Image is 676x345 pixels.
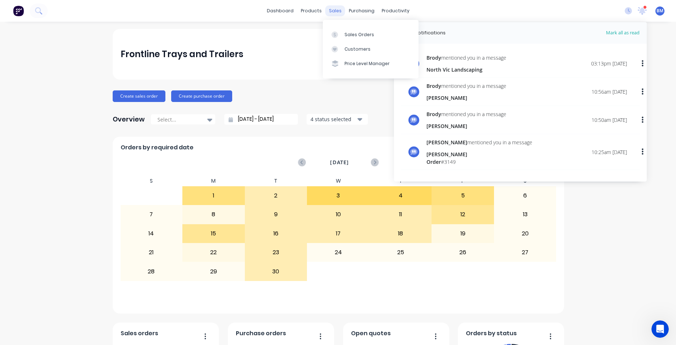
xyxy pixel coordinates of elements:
[323,42,419,56] a: Customers
[113,112,145,127] div: Overview
[591,148,627,156] div: 10:25am [DATE]
[351,329,391,338] span: Open quotes
[311,115,356,123] div: 4 status selected
[121,205,182,223] div: 7
[330,158,349,166] span: [DATE]
[426,158,441,165] span: Order
[426,110,506,118] div: mentioned you in a message
[426,139,467,146] span: [PERSON_NAME]
[432,205,494,223] div: 12
[426,66,506,73] div: North Vic Landscaping
[121,225,182,243] div: 14
[426,54,506,61] div: mentioned you in a message
[466,329,517,338] span: Orders by status
[494,225,556,243] div: 20
[401,29,446,37] div: 1 new notifications
[307,114,368,125] button: 4 status selected
[121,143,194,152] span: Orders by required date
[370,243,432,261] div: 25
[378,5,413,16] div: productivity
[121,262,182,280] div: 28
[245,243,307,261] div: 23
[426,158,532,166] div: # 3149
[494,205,556,223] div: 13
[656,8,663,14] span: BM
[426,122,506,130] div: [PERSON_NAME]
[494,243,556,261] div: 27
[183,187,244,205] div: 1
[426,82,506,90] div: mentioned you in a message
[113,90,165,102] button: Create sales order
[344,60,390,67] div: Price Level Manager
[344,31,374,38] div: Sales Orders
[307,187,369,205] div: 3
[307,243,369,261] div: 24
[245,262,307,280] div: 30
[13,5,24,16] img: Factory
[426,94,506,102] div: [PERSON_NAME]
[245,205,307,223] div: 9
[432,243,494,261] div: 26
[307,176,369,186] div: W
[307,205,369,223] div: 10
[591,60,627,67] div: 03:13pm [DATE]
[182,176,245,186] div: M
[245,187,307,205] div: 2
[245,225,307,243] div: 16
[325,5,345,16] div: sales
[307,225,369,243] div: 17
[370,225,432,243] div: 18
[426,111,441,118] span: Brody
[580,29,640,37] span: Mark all as read
[651,320,669,338] iframe: Intercom live chat
[171,90,232,102] button: Create purchase order
[236,329,286,338] span: Purchase orders
[591,116,627,124] div: 10:50am [DATE]
[323,56,419,71] a: Price Level Manager
[426,150,532,158] div: [PERSON_NAME]
[245,176,307,186] div: T
[183,262,244,280] div: 29
[121,47,243,61] div: Frontline Trays and Trailers
[121,243,182,261] div: 21
[263,5,297,16] a: dashboard
[432,225,494,243] div: 19
[183,225,244,243] div: 15
[121,329,158,338] span: Sales orders
[345,5,378,16] div: purchasing
[591,88,627,95] div: 10:56am [DATE]
[370,187,432,205] div: 4
[369,176,432,186] div: T
[426,139,532,146] div: mentioned you in a message
[344,46,370,52] div: Customers
[183,243,244,261] div: 22
[323,27,419,42] a: Sales Orders
[426,82,441,89] span: Brody
[297,5,325,16] div: products
[183,205,244,223] div: 8
[494,187,556,205] div: 6
[370,205,432,223] div: 11
[432,187,494,205] div: 5
[426,54,441,61] span: Brody
[120,176,183,186] div: S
